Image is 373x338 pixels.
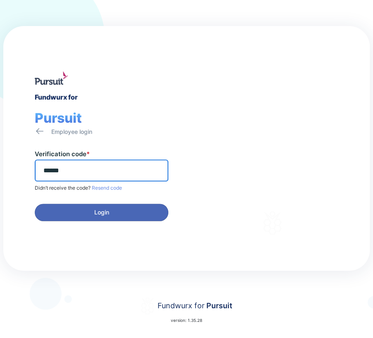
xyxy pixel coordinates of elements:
span: Login [94,208,109,217]
span: Pursuit [35,110,82,126]
label: Verification code [35,150,90,158]
div: Fundwurx for [158,300,232,312]
span: Pursuit [205,301,232,310]
img: logo.jpg [35,71,68,85]
div: Thank you for choosing Fundwurx as your partner in driving positive social impact! [219,155,325,190]
span: Resend code [91,185,122,191]
div: Employee login [51,127,92,137]
div: Fundwurx for [35,91,78,103]
button: Login [35,204,168,221]
div: Fundwurx [219,118,314,138]
div: Welcome to [219,107,284,115]
p: version: 1.35.28 [171,317,202,324]
span: Didn’t receive the code? [35,185,91,191]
